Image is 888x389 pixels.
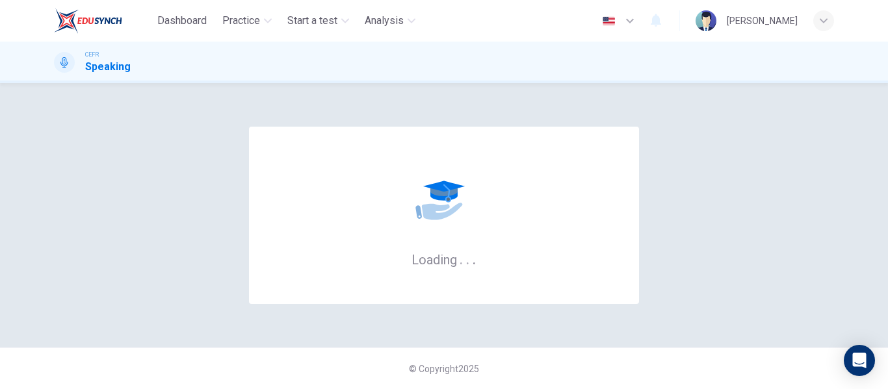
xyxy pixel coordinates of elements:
img: en [601,16,617,26]
span: Practice [222,13,260,29]
div: [PERSON_NAME] [727,13,798,29]
img: Profile picture [696,10,716,31]
span: © Copyright 2025 [409,364,479,374]
button: Practice [217,9,277,32]
h6: . [472,247,477,269]
img: EduSynch logo [54,8,122,34]
button: Start a test [282,9,354,32]
button: Analysis [359,9,421,32]
h6: Loading [411,251,477,268]
div: Open Intercom Messenger [844,345,875,376]
h6: . [465,247,470,269]
span: CEFR [85,50,99,59]
button: Dashboard [152,9,212,32]
span: Analysis [365,13,404,29]
h6: . [459,247,464,269]
h1: Speaking [85,59,131,75]
a: EduSynch logo [54,8,152,34]
span: Dashboard [157,13,207,29]
span: Start a test [287,13,337,29]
